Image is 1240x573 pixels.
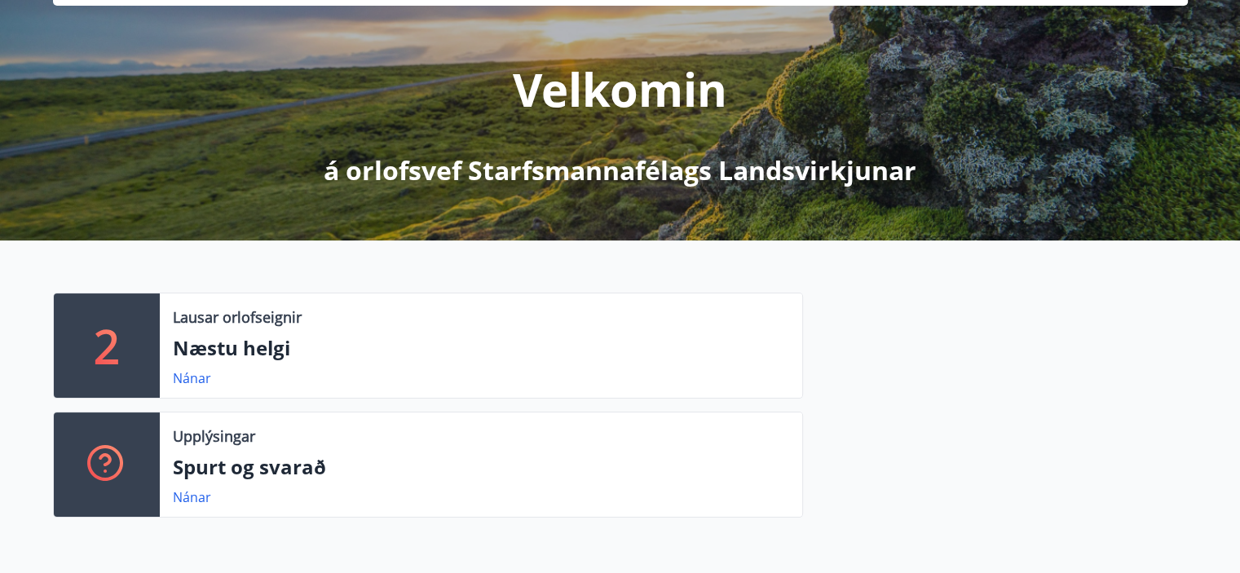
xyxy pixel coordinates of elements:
[173,369,211,387] a: Nánar
[324,152,916,188] p: á orlofsvef Starfsmannafélags Landsvirkjunar
[173,425,255,447] p: Upplýsingar
[173,306,302,328] p: Lausar orlofseignir
[173,453,789,481] p: Spurt og svarað
[513,58,727,120] p: Velkomin
[173,334,789,362] p: Næstu helgi
[173,488,211,506] a: Nánar
[94,315,120,377] p: 2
